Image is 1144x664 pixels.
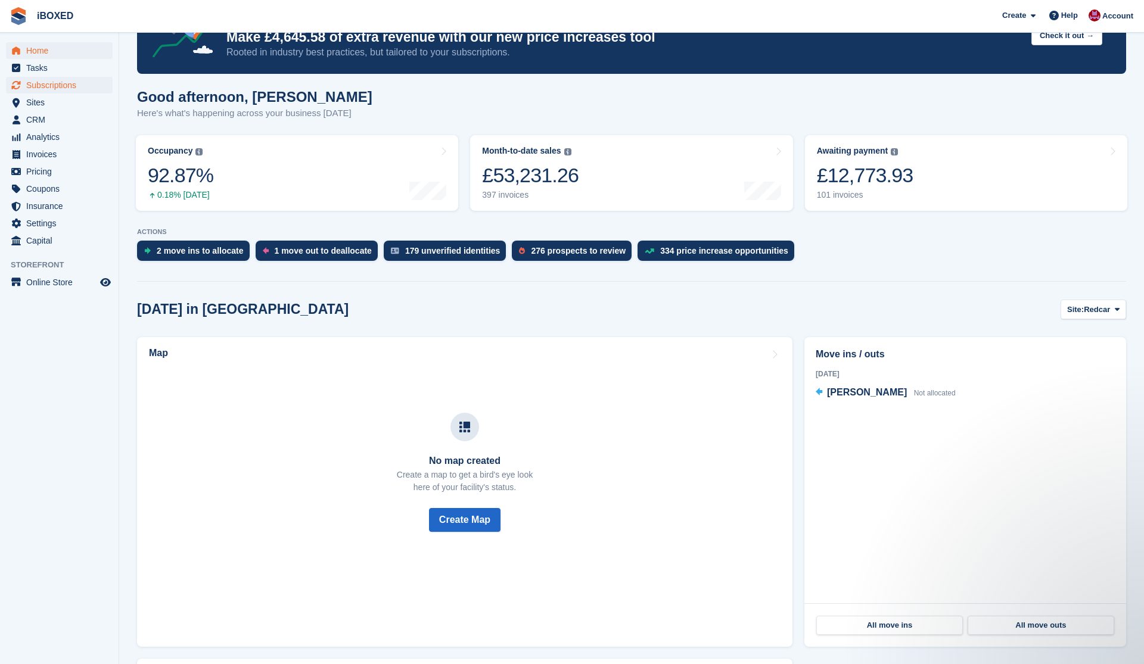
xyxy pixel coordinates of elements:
span: CRM [26,111,98,128]
a: menu [6,60,113,76]
span: Not allocated [914,389,956,397]
span: Pricing [26,163,98,180]
button: Create Map [429,508,500,532]
a: menu [6,111,113,128]
span: Coupons [26,180,98,197]
a: All move ins [816,616,963,635]
a: menu [6,77,113,93]
div: 179 unverified identities [405,246,500,255]
span: Insurance [26,198,98,214]
div: 92.87% [148,163,213,188]
div: 334 price increase opportunities [660,246,788,255]
p: ACTIONS [137,228,1126,236]
span: Online Store [26,274,98,291]
div: 1 move out to deallocate [275,246,372,255]
p: Make £4,645.58 of extra revenue with our new price increases tool [226,29,1022,46]
span: Subscriptions [26,77,98,93]
a: 2 move ins to allocate [137,241,256,267]
span: Site: [1067,304,1084,316]
a: [PERSON_NAME] Not allocated [816,385,956,401]
button: Check it out → [1031,26,1102,45]
span: Home [26,42,98,59]
a: menu [6,42,113,59]
span: [PERSON_NAME] [827,387,907,397]
a: menu [6,163,113,180]
h2: Move ins / outs [816,347,1115,361]
div: 276 prospects to review [531,246,626,255]
button: Site: Redcar [1061,300,1126,319]
a: menu [6,94,113,111]
span: Account [1102,10,1133,22]
a: menu [6,129,113,145]
p: Here's what's happening across your business [DATE] [137,107,372,120]
div: Month-to-date sales [482,146,561,156]
div: £12,773.93 [817,163,913,188]
span: Create [1002,10,1026,21]
a: Occupancy 92.87% 0.18% [DATE] [136,135,458,211]
a: Awaiting payment £12,773.93 101 invoices [805,135,1127,211]
a: 179 unverified identities [384,241,512,267]
h1: Good afternoon, [PERSON_NAME] [137,89,372,105]
a: menu [6,215,113,232]
a: iBOXED [32,6,78,26]
div: 397 invoices [482,190,579,200]
h2: [DATE] in [GEOGRAPHIC_DATA] [137,301,349,317]
img: verify_identity-adf6edd0f0f0b5bbfe63781bf79b02c33cf7c696d77639b501bdc392416b5a36.svg [391,247,399,254]
h2: Map [149,348,168,359]
img: price_increase_opportunities-93ffe204e8149a01c8c9dc8f82e8f89637d9d84a8eef4429ea346261dce0b2c0.svg [645,248,654,254]
a: menu [6,180,113,197]
span: Redcar [1084,304,1110,316]
div: [DATE] [816,369,1115,379]
a: 334 price increase opportunities [638,241,800,267]
img: icon-info-grey-7440780725fd019a000dd9b08b2336e03edf1995a4989e88bcd33f0948082b44.svg [891,148,898,155]
a: menu [6,232,113,249]
div: 0.18% [DATE] [148,190,213,200]
div: 101 invoices [817,190,913,200]
img: prospect-51fa495bee0391a8d652442698ab0144808aea92771e9ea1ae160a38d050c398.svg [519,247,525,254]
a: All move outs [968,616,1114,635]
a: Map No map created Create a map to get a bird's eye lookhere of your facility's status. Create Map [137,337,792,647]
img: move_ins_to_allocate_icon-fdf77a2bb77ea45bf5b3d319d69a93e2d87916cf1d5bf7949dd705db3b84f3ca.svg [144,247,151,254]
p: Rooted in industry best practices, but tailored to your subscriptions. [226,46,1022,59]
span: Capital [26,232,98,249]
img: Amanda Forder [1089,10,1101,21]
img: map-icn-33ee37083ee616e46c38cad1a60f524a97daa1e2b2c8c0bc3eb3415660979fc1.svg [459,422,470,432]
img: icon-info-grey-7440780725fd019a000dd9b08b2336e03edf1995a4989e88bcd33f0948082b44.svg [195,148,203,155]
h3: No map created [397,456,533,466]
a: 276 prospects to review [512,241,638,267]
span: Sites [26,94,98,111]
span: Storefront [11,259,119,271]
div: Awaiting payment [817,146,888,156]
a: menu [6,274,113,291]
span: Invoices [26,146,98,163]
a: Month-to-date sales £53,231.26 397 invoices [470,135,792,211]
span: Help [1061,10,1078,21]
span: Tasks [26,60,98,76]
a: menu [6,198,113,214]
p: Create a map to get a bird's eye look here of your facility's status. [397,469,533,494]
div: Occupancy [148,146,192,156]
div: 2 move ins to allocate [157,246,244,255]
a: menu [6,146,113,163]
a: 1 move out to deallocate [256,241,384,267]
img: move_outs_to_deallocate_icon-f764333ba52eb49d3ac5e1228854f67142a1ed5810a6f6cc68b1a99e826820c5.svg [263,247,269,254]
img: stora-icon-8386f47178a22dfd0bd8f6a31ec36ba5ce8667c1dd55bd0f319d3a0aa187defe.svg [10,7,27,25]
span: Analytics [26,129,98,145]
span: Settings [26,215,98,232]
a: Preview store [98,275,113,289]
div: £53,231.26 [482,163,579,188]
img: icon-info-grey-7440780725fd019a000dd9b08b2336e03edf1995a4989e88bcd33f0948082b44.svg [564,148,571,155]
